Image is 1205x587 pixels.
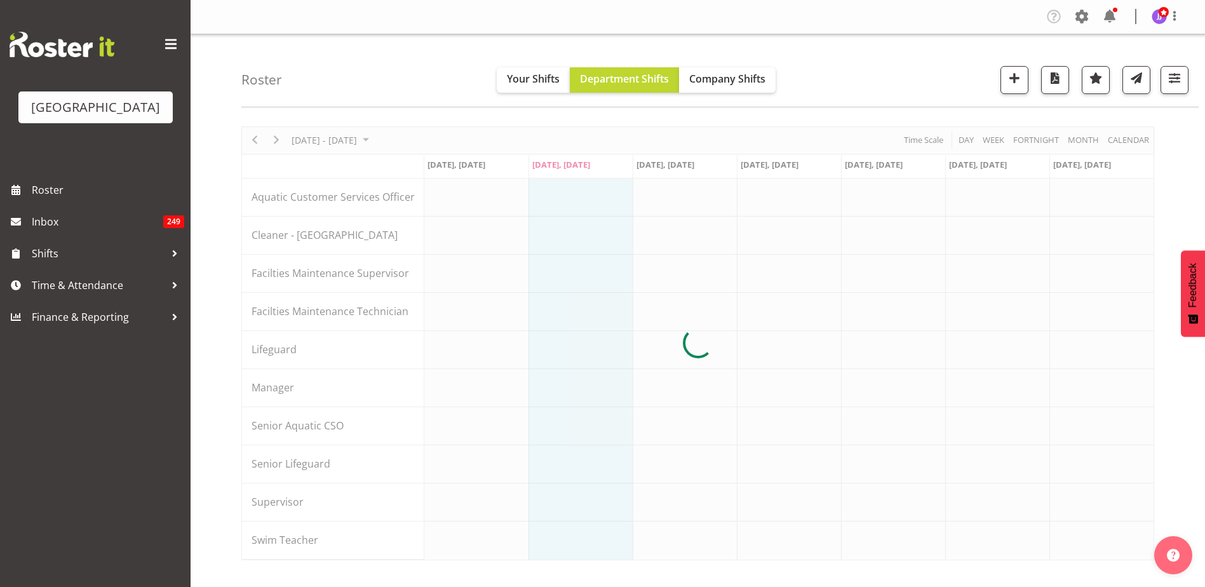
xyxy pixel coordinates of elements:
button: Company Shifts [679,67,776,93]
button: Download a PDF of the roster according to the set date range. [1041,66,1069,94]
img: Rosterit website logo [10,32,114,57]
button: Feedback - Show survey [1181,250,1205,337]
span: Company Shifts [689,72,765,86]
span: Finance & Reporting [32,307,165,327]
span: Feedback [1187,263,1199,307]
button: Add a new shift [1000,66,1028,94]
span: Inbox [32,212,163,231]
img: jade-johnson1105.jpg [1152,9,1167,24]
span: Your Shifts [507,72,560,86]
div: [GEOGRAPHIC_DATA] [31,98,160,117]
span: Roster [32,180,184,199]
button: Your Shifts [497,67,570,93]
img: help-xxl-2.png [1167,549,1180,562]
span: Shifts [32,244,165,263]
button: Department Shifts [570,67,679,93]
button: Filter Shifts [1161,66,1188,94]
span: Time & Attendance [32,276,165,295]
h4: Roster [241,72,282,87]
button: Highlight an important date within the roster. [1082,66,1110,94]
span: Department Shifts [580,72,669,86]
button: Send a list of all shifts for the selected filtered period to all rostered employees. [1122,66,1150,94]
span: 249 [163,215,184,228]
